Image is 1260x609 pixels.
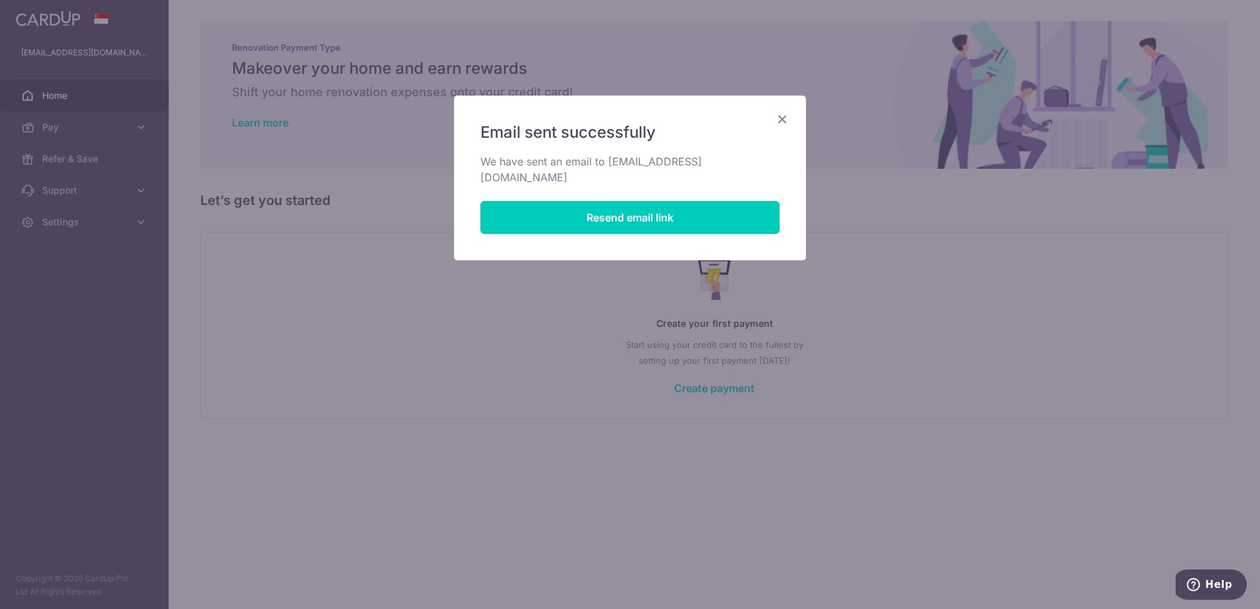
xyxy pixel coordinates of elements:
[1176,569,1247,602] iframe: Opens a widget where you can find more information
[480,201,780,234] button: Resend email link
[480,122,656,143] span: Email sent successfully
[480,154,780,185] p: We have sent an email to [EMAIL_ADDRESS][DOMAIN_NAME]
[774,111,790,127] button: Close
